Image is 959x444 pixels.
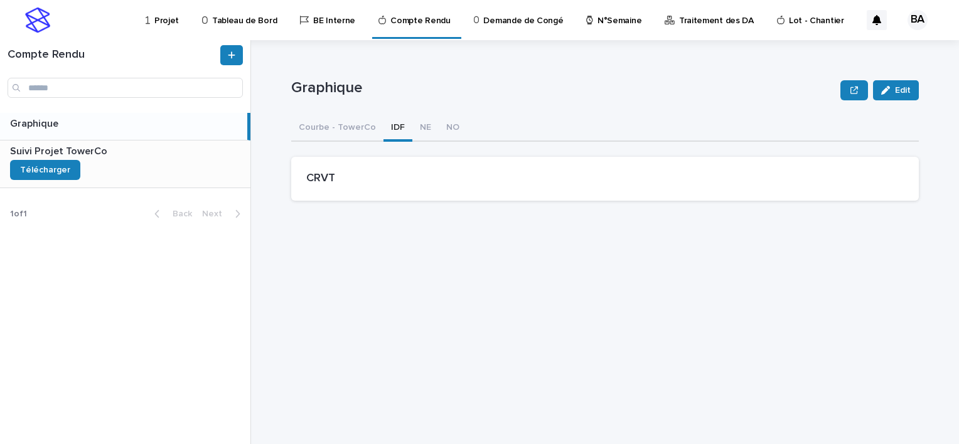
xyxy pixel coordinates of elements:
[202,209,230,218] span: Next
[8,78,243,98] input: Search
[165,209,192,218] span: Back
[291,115,383,142] button: Courbe - TowerCo
[25,8,50,33] img: stacker-logo-s-only.png
[306,172,904,186] h2: CRVT
[895,86,911,95] span: Edit
[908,10,928,30] div: BA
[197,208,250,219] button: Next
[10,115,61,130] p: Graphique
[144,208,197,219] button: Back
[20,166,70,174] span: Télécharger
[8,48,218,62] h1: Compte Rendu
[10,160,80,180] a: Télécharger
[873,80,919,100] button: Edit
[10,143,110,157] p: Suivi Projet TowerCo
[291,79,835,97] p: Graphique
[383,115,412,142] button: IDF
[439,115,467,142] button: NO
[412,115,439,142] button: NE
